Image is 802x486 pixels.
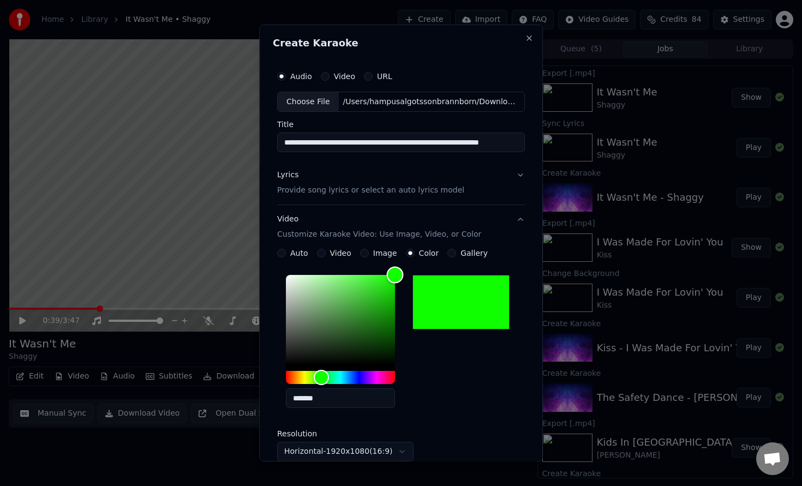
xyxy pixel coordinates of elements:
[277,161,525,205] button: LyricsProvide song lyrics or select an auto lyrics model
[277,185,464,196] p: Provide song lyrics or select an auto lyrics model
[277,214,481,241] div: Video
[419,249,439,257] label: Color
[278,92,339,112] div: Choose File
[330,249,351,257] label: Video
[290,73,312,80] label: Audio
[339,97,524,107] div: /Users/hampusalgotssonbrannborn/Downloads/[PERSON_NAME] - Uptown Girl (Karaoke Version) - PARTY T...
[277,170,298,181] div: Lyrics
[277,121,525,129] label: Title
[377,73,392,80] label: URL
[334,73,355,80] label: Video
[286,275,395,364] div: Color
[290,249,308,257] label: Auto
[373,249,397,257] label: Image
[277,229,481,240] p: Customize Karaoke Video: Use Image, Video, or Color
[286,371,395,384] div: Hue
[277,206,525,249] button: VideoCustomize Karaoke Video: Use Image, Video, or Color
[273,38,529,48] h2: Create Karaoke
[460,249,488,257] label: Gallery
[277,430,386,437] label: Resolution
